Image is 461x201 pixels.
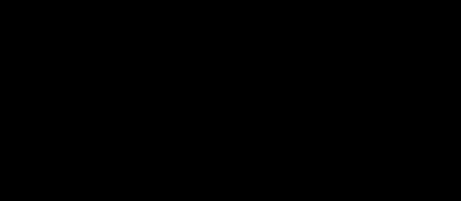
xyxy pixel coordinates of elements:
[48,140,94,159] a: 대화
[23,151,27,157] span: 홈
[67,152,75,158] span: 대화
[113,151,121,157] span: 설정
[2,140,48,159] a: 홈
[94,140,140,159] a: 설정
